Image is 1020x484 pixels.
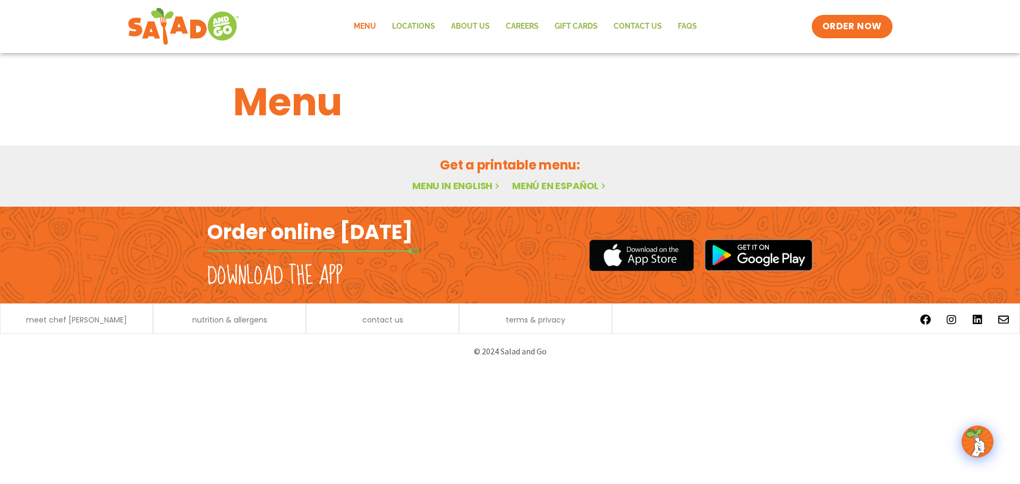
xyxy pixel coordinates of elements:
[346,14,705,39] nav: Menu
[212,344,807,359] p: © 2024 Salad and Go
[443,14,498,39] a: About Us
[207,248,420,254] img: fork
[192,316,267,324] a: nutrition & allergens
[589,238,694,273] img: appstore
[498,14,547,39] a: Careers
[412,179,501,192] a: Menu in English
[362,316,403,324] a: contact us
[963,427,992,456] img: wpChatIcon
[207,219,413,245] h2: Order online [DATE]
[233,156,787,174] h2: Get a printable menu:
[606,14,670,39] a: Contact Us
[207,261,343,291] h2: Download the app
[26,316,127,324] a: meet chef [PERSON_NAME]
[512,179,608,192] a: Menú en español
[506,316,565,324] a: terms & privacy
[384,14,443,39] a: Locations
[127,5,240,48] img: new-SAG-logo-768×292
[812,15,892,38] a: ORDER NOW
[547,14,606,39] a: GIFT CARDS
[704,239,813,271] img: google_play
[822,20,882,33] span: ORDER NOW
[233,73,787,131] h1: Menu
[346,14,384,39] a: Menu
[670,14,705,39] a: FAQs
